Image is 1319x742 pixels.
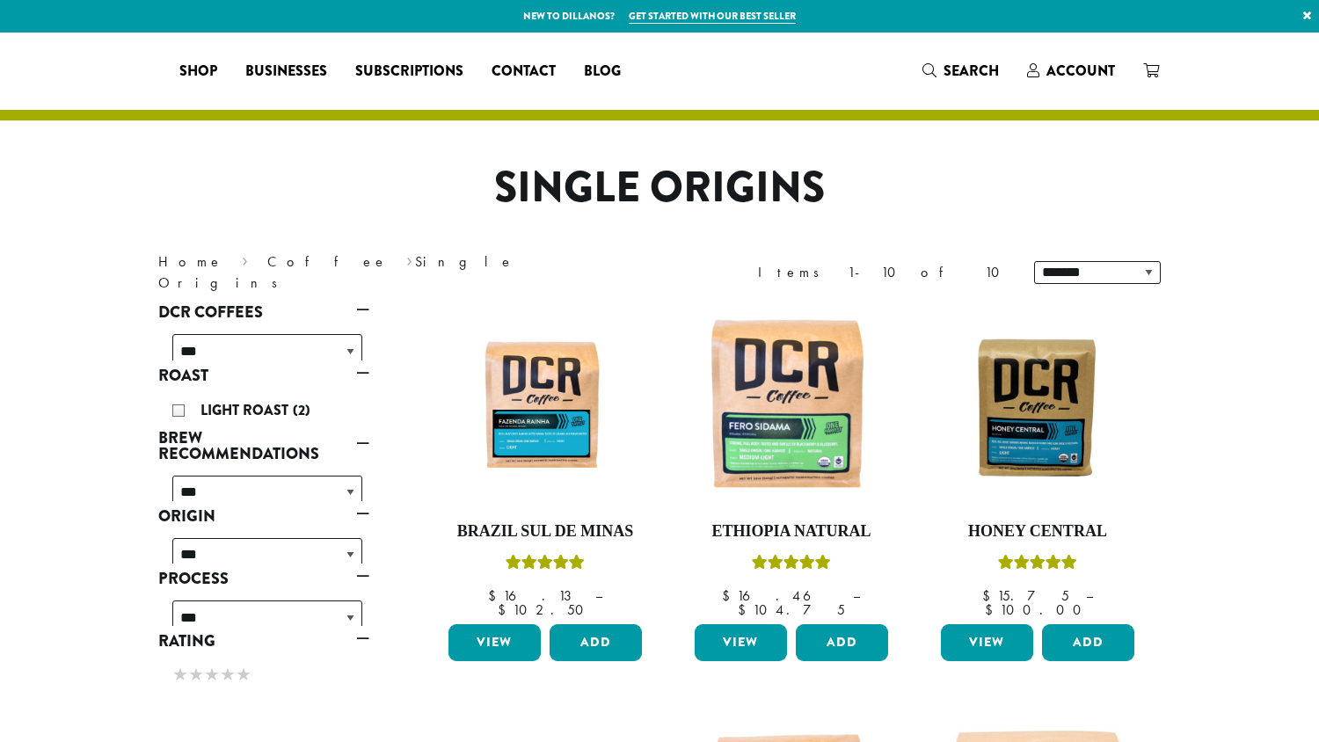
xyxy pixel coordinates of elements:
[158,423,369,469] a: Brew Recommendations
[145,163,1174,214] h1: Single Origins
[488,586,579,605] bdi: 16.13
[985,600,1000,619] span: $
[1046,61,1115,81] span: Account
[941,624,1033,661] a: View
[492,61,556,83] span: Contact
[695,624,787,661] a: View
[158,656,369,688] div: Rating
[179,61,217,83] span: Shop
[758,262,1008,283] div: Items 1-10 of 10
[158,626,369,656] a: Rating
[448,624,541,661] a: View
[158,501,369,531] a: Origin
[220,662,236,687] span: ★
[204,662,220,687] span: ★
[629,9,796,24] a: Get started with our best seller
[690,522,893,542] h4: Ethiopia Natural
[172,662,188,687] span: ★
[488,586,503,605] span: $
[158,327,369,360] div: DCR Coffees
[498,600,592,619] bdi: 102.50
[245,61,327,83] span: Businesses
[444,331,646,483] img: Fazenda-Rainha_12oz_Mockup.jpg
[293,400,310,420] span: (2)
[158,531,369,564] div: Origin
[584,61,621,83] span: Blog
[982,586,997,605] span: $
[242,245,248,273] span: ›
[690,306,893,508] img: DCR-Fero-Sidama-Coffee-Bag-2019-300x300.png
[982,586,1069,605] bdi: 15.75
[444,306,646,617] a: Brazil Sul De MinasRated 5.00 out of 5
[444,522,646,542] h4: Brazil Sul De Minas
[200,400,293,420] span: Light Roast
[936,522,1139,542] h4: Honey Central
[722,586,737,605] span: $
[1042,624,1134,661] button: Add
[406,245,412,273] span: ›
[595,586,602,605] span: –
[506,552,585,578] div: Rated 5.00 out of 5
[722,586,836,605] bdi: 16.46
[498,600,513,619] span: $
[985,600,1089,619] bdi: 100.00
[936,306,1139,617] a: Honey CentralRated 5.00 out of 5
[936,331,1139,483] img: Honey-Central-stock-image-fix-1200-x-900.png
[158,469,369,501] div: Brew Recommendations
[158,593,369,626] div: Process
[188,662,204,687] span: ★
[690,306,893,617] a: Ethiopia NaturalRated 5.00 out of 5
[944,61,999,81] span: Search
[158,251,633,294] nav: Breadcrumb
[158,564,369,593] a: Process
[267,252,388,271] a: Coffee
[853,586,860,605] span: –
[158,252,223,271] a: Home
[796,624,888,661] button: Add
[550,624,642,661] button: Add
[355,61,463,83] span: Subscriptions
[752,552,831,578] div: Rated 5.00 out of 5
[158,390,369,423] div: Roast
[738,600,753,619] span: $
[236,662,251,687] span: ★
[158,297,369,327] a: DCR Coffees
[998,552,1077,578] div: Rated 5.00 out of 5
[165,57,231,85] a: Shop
[158,360,369,390] a: Roast
[1086,586,1093,605] span: –
[738,600,845,619] bdi: 104.75
[908,56,1013,85] a: Search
